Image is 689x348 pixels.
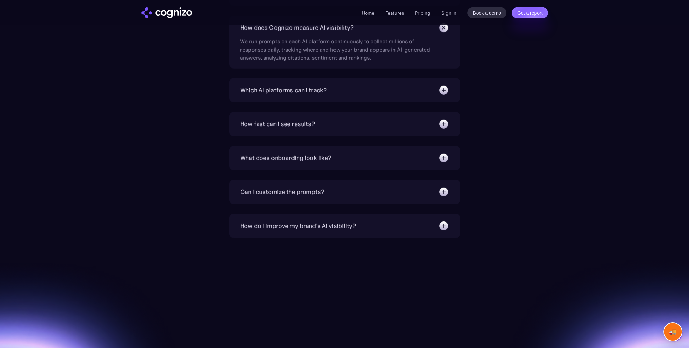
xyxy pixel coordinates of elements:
a: Get a report [512,7,548,18]
a: Book a demo [467,7,506,18]
a: Sign in [441,9,457,17]
a: Pricing [415,10,430,16]
img: cognizo logo [141,7,192,18]
div: Which AI platforms can I track? [240,85,327,95]
div: We run prompts on each AI platform continuously to collect millions of responses daily, tracking ... [240,33,437,62]
a: home [141,7,192,18]
div: How fast can I see results? [240,119,315,129]
a: Features [385,10,404,16]
div: Can I customize the prompts? [240,187,324,197]
a: Home [362,10,374,16]
div: How do I improve my brand's AI visibility? [240,221,356,231]
div: What does onboarding look like? [240,153,331,163]
div: How does Cognizo measure AI visibility? [240,23,354,33]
